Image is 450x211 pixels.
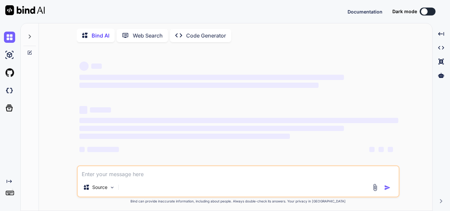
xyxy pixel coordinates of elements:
span: Dark mode [392,8,417,15]
span: ‌ [79,118,398,123]
p: Web Search [133,32,163,40]
img: darkCloudIdeIcon [4,85,15,96]
img: ai-studio [4,49,15,61]
p: Bind AI [92,32,109,40]
img: githubLight [4,67,15,78]
span: ‌ [388,147,393,152]
span: ‌ [91,64,102,69]
p: Bind can provide inaccurate information, including about people. Always double-check its answers.... [77,199,400,204]
span: ‌ [369,147,375,152]
span: ‌ [79,106,87,114]
p: Code Generator [186,32,226,40]
span: ‌ [87,147,119,152]
img: Bind AI [5,5,45,15]
img: Pick Models [109,185,115,190]
img: chat [4,32,15,43]
img: attachment [371,184,379,191]
span: ‌ [79,83,319,88]
span: Documentation [348,9,382,14]
span: ‌ [90,107,111,113]
button: Documentation [348,8,382,15]
span: ‌ [79,134,290,139]
span: ‌ [79,126,344,131]
span: ‌ [79,75,344,80]
span: ‌ [379,147,384,152]
img: icon [384,184,391,191]
span: ‌ [79,62,89,71]
span: ‌ [79,147,85,152]
p: Source [92,184,107,191]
